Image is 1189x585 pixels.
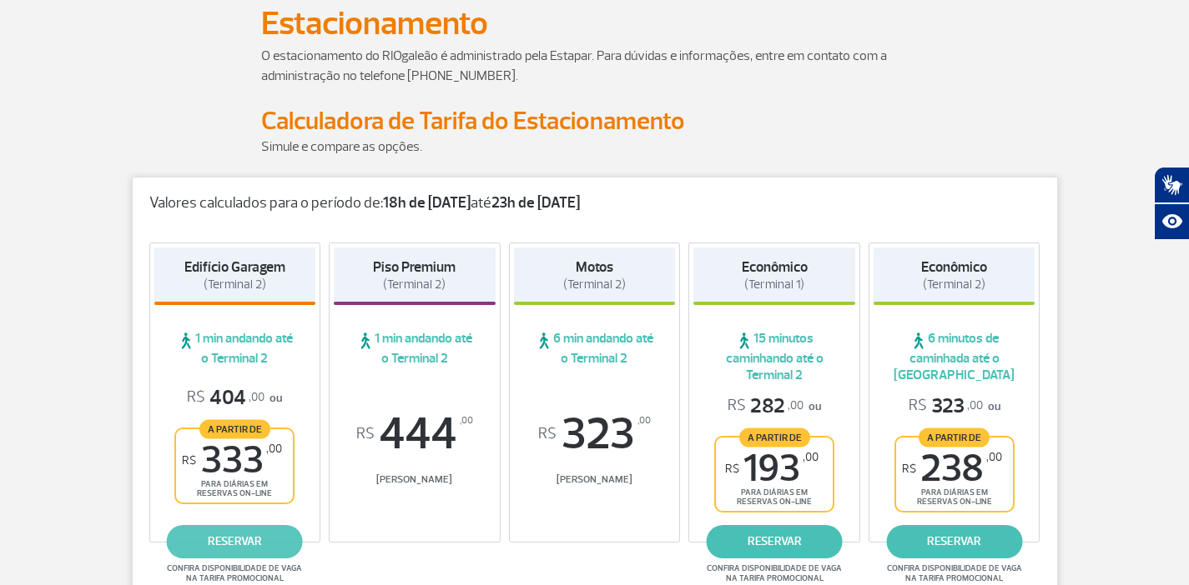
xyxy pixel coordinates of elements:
sup: R$ [182,453,196,467]
h1: Estacionamento [261,9,929,37]
strong: 23h de [DATE] [491,193,580,212]
span: (Terminal 2) [923,277,985,292]
strong: 18h de [DATE] [383,193,471,212]
span: 238 [902,450,1002,487]
p: Simule e compare as opções. [261,137,929,157]
span: para diárias em reservas on-line [190,479,279,498]
a: reservar [886,525,1022,558]
sup: R$ [902,462,916,476]
span: 404 [187,385,265,411]
button: Abrir tradutor de língua de sinais. [1154,167,1189,203]
h2: Calculadora de Tarifa do Estacionamento [261,106,929,137]
span: Confira disponibilidade de vaga na tarifa promocional [704,563,844,583]
strong: Edifício Garagem [184,258,285,276]
sup: ,00 [637,412,651,430]
span: 6 minutos de caminhada até o [GEOGRAPHIC_DATA] [874,330,1035,383]
span: 323 [514,412,676,457]
span: (Terminal 2) [383,277,446,292]
span: 333 [182,442,282,479]
span: A partir de [919,427,990,447]
span: 15 minutos caminhando até o Terminal 2 [693,330,855,383]
span: 193 [725,450,819,487]
span: 323 [909,393,983,419]
span: 444 [334,412,496,457]
span: [PERSON_NAME] [334,473,496,486]
span: 6 min andando até o Terminal 2 [514,330,676,367]
a: reservar [707,525,843,558]
sup: ,00 [266,442,282,456]
strong: Econômico [921,258,987,276]
span: A partir de [739,427,810,447]
span: Confira disponibilidade de vaga na tarifa promocional [884,563,1025,583]
sup: ,00 [803,450,819,464]
span: para diárias em reservas on-line [730,487,819,507]
span: A partir de [199,419,270,438]
sup: ,00 [986,450,1002,464]
sup: R$ [356,425,375,443]
p: ou [187,385,282,411]
p: Valores calculados para o período de: até [149,194,1040,212]
span: 1 min andando até o Terminal 2 [154,330,316,367]
p: ou [909,393,1000,419]
span: para diárias em reservas on-line [910,487,999,507]
span: (Terminal 2) [563,277,626,292]
sup: R$ [538,425,557,443]
div: Plugin de acessibilidade da Hand Talk. [1154,167,1189,240]
button: Abrir recursos assistivos. [1154,203,1189,240]
span: (Terminal 1) [744,277,804,292]
strong: Motos [576,258,613,276]
span: [PERSON_NAME] [514,473,676,486]
sup: R$ [725,462,739,476]
span: 1 min andando até o Terminal 2 [334,330,496,367]
strong: Econômico [742,258,808,276]
strong: Piso Premium [373,258,456,276]
a: reservar [167,525,303,558]
sup: ,00 [460,412,473,430]
span: (Terminal 2) [204,277,266,292]
span: 282 [728,393,804,419]
span: Confira disponibilidade de vaga na tarifa promocional [164,563,305,583]
p: O estacionamento do RIOgaleão é administrado pela Estapar. Para dúvidas e informações, entre em c... [261,46,929,86]
p: ou [728,393,821,419]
